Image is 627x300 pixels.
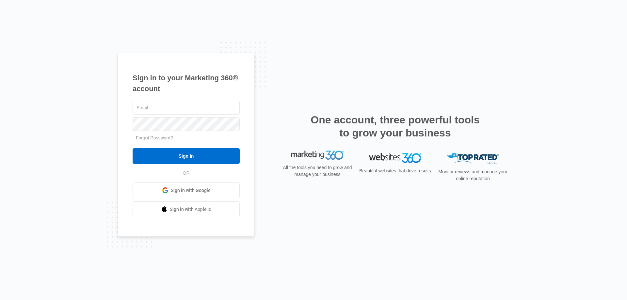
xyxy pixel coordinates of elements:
[133,201,240,217] a: Sign in with Apple Id
[133,72,240,94] h1: Sign in to your Marketing 360® account
[291,153,344,162] img: Marketing 360
[309,113,482,139] h2: One account, three powerful tools to grow your business
[133,101,240,115] input: Email
[133,148,240,164] input: Sign In
[359,167,432,174] p: Beautiful websites that drive results
[369,153,421,163] img: Websites 360
[136,135,173,140] a: Forgot Password?
[281,167,354,181] p: All the tools you need to grow and manage your business
[171,187,211,194] span: Sign in with Google
[447,153,499,164] img: Top Rated Local
[133,182,240,198] a: Sign in with Google
[436,168,509,182] p: Monitor reviews and manage your online reputation
[170,206,212,213] span: Sign in with Apple Id
[178,170,194,177] span: OR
